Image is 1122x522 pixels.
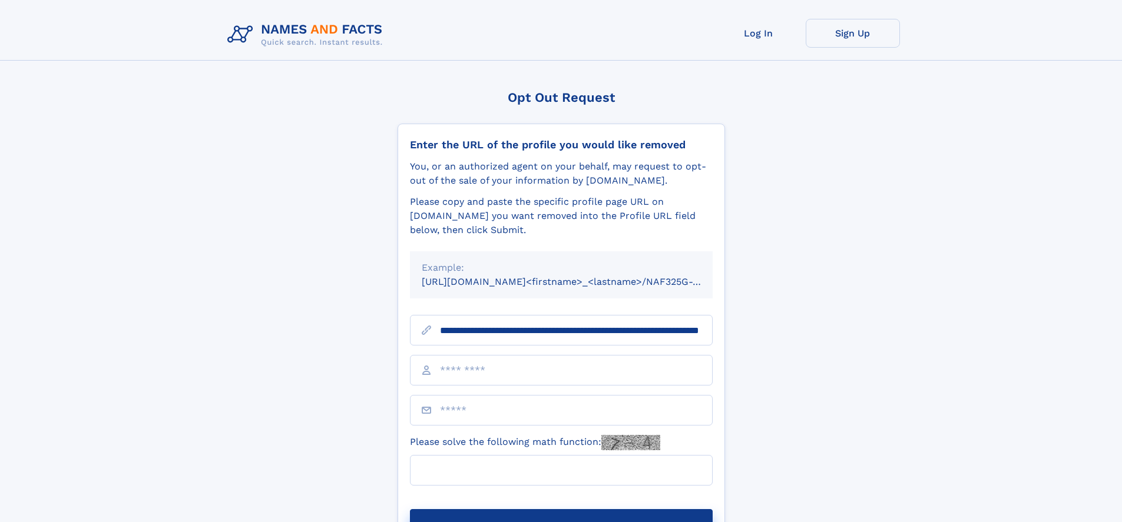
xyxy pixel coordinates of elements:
[806,19,900,48] a: Sign Up
[711,19,806,48] a: Log In
[410,138,713,151] div: Enter the URL of the profile you would like removed
[422,276,735,287] small: [URL][DOMAIN_NAME]<firstname>_<lastname>/NAF325G-xxxxxxxx
[223,19,392,51] img: Logo Names and Facts
[410,159,713,188] div: You, or an authorized agent on your behalf, may request to opt-out of the sale of your informatio...
[410,435,660,450] label: Please solve the following math function:
[422,261,701,275] div: Example:
[410,195,713,237] div: Please copy and paste the specific profile page URL on [DOMAIN_NAME] you want removed into the Pr...
[398,90,725,105] div: Opt Out Request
